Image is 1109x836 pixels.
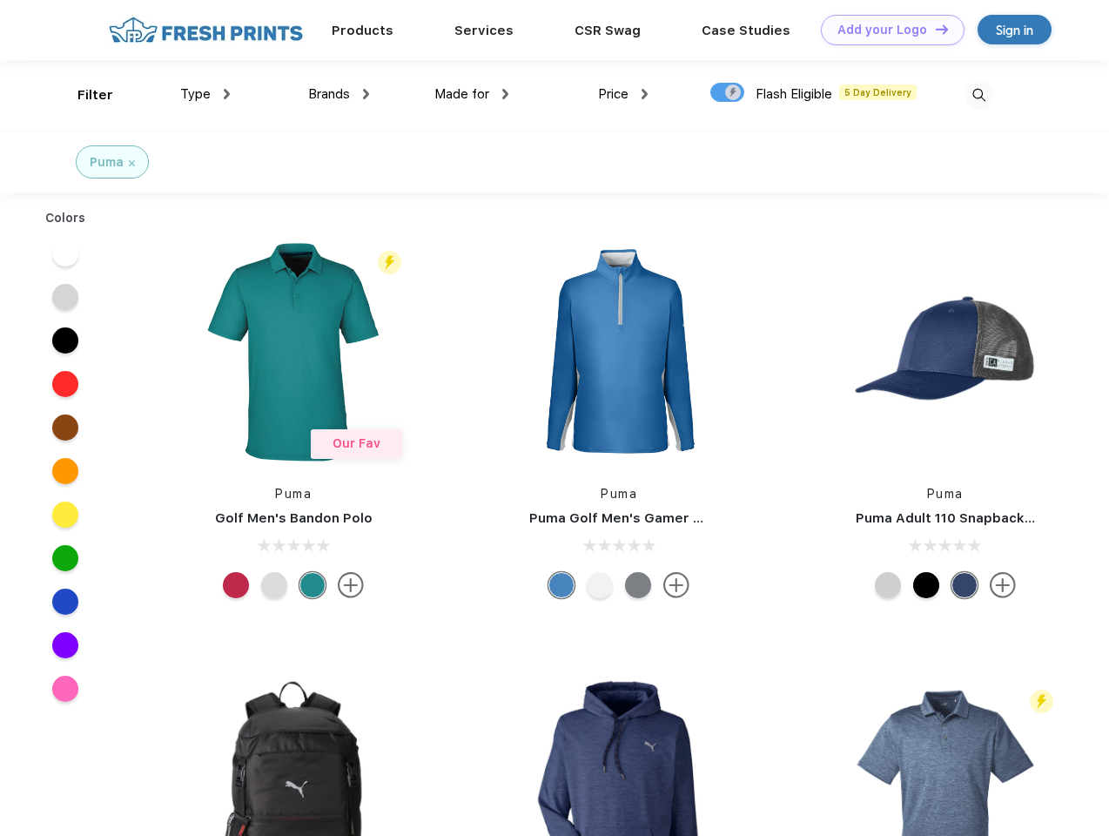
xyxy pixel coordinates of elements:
[333,436,380,450] span: Our Fav
[830,236,1061,468] img: func=resize&h=266
[990,572,1016,598] img: more.svg
[548,572,575,598] div: Bright Cobalt
[587,572,613,598] div: Bright White
[332,23,393,38] a: Products
[129,160,135,166] img: filter_cancel.svg
[503,236,735,468] img: func=resize&h=266
[642,89,648,99] img: dropdown.png
[837,23,927,37] div: Add your Logo
[178,236,409,468] img: func=resize&h=266
[104,15,308,45] img: fo%20logo%202.webp
[978,15,1052,44] a: Sign in
[756,86,832,102] span: Flash Eligible
[308,86,350,102] span: Brands
[32,209,99,227] div: Colors
[913,572,939,598] div: Pma Blk Pma Blk
[1030,690,1053,713] img: flash_active_toggle.svg
[502,89,508,99] img: dropdown.png
[275,487,312,501] a: Puma
[927,487,964,501] a: Puma
[951,572,978,598] div: Peacoat with Qut Shd
[663,572,689,598] img: more.svg
[936,24,948,34] img: DT
[299,572,326,598] div: Green Lagoon
[90,153,124,172] div: Puma
[223,572,249,598] div: Ski Patrol
[575,23,641,38] a: CSR Swag
[601,487,637,501] a: Puma
[964,81,993,110] img: desktop_search.svg
[261,572,287,598] div: High Rise
[378,251,401,274] img: flash_active_toggle.svg
[363,89,369,99] img: dropdown.png
[215,510,373,526] a: Golf Men's Bandon Polo
[454,23,514,38] a: Services
[338,572,364,598] img: more.svg
[839,84,917,100] span: 5 Day Delivery
[77,85,113,105] div: Filter
[996,20,1033,40] div: Sign in
[529,510,804,526] a: Puma Golf Men's Gamer Golf Quarter-Zip
[598,86,628,102] span: Price
[434,86,489,102] span: Made for
[625,572,651,598] div: Quiet Shade
[180,86,211,102] span: Type
[875,572,901,598] div: Quarry Brt Whit
[224,89,230,99] img: dropdown.png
